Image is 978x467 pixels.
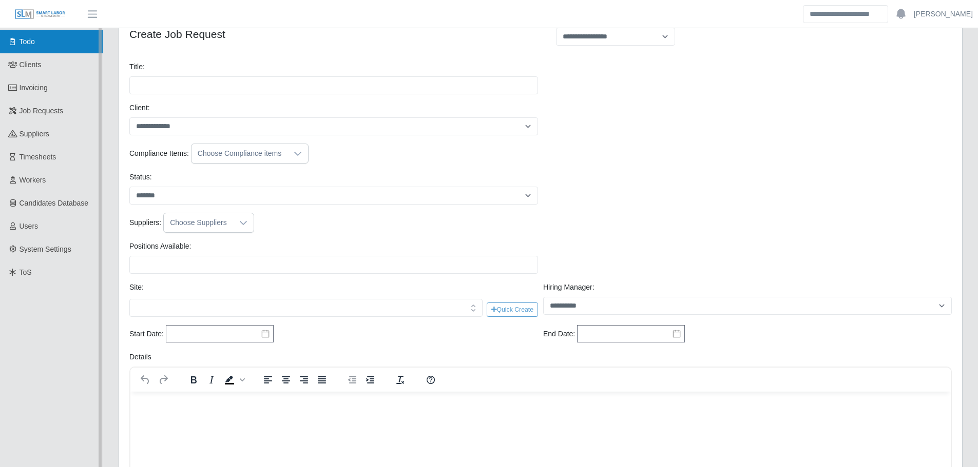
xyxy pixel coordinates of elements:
div: Choose Suppliers [164,213,233,232]
span: Suppliers [20,130,49,138]
span: Invoicing [20,84,48,92]
label: Hiring Manager: [543,282,595,293]
label: Start Date: [129,329,164,339]
button: Undo [137,373,154,387]
button: Align right [295,373,313,387]
label: Details [129,352,151,362]
label: Suppliers: [129,217,161,228]
button: Align left [259,373,277,387]
span: Workers [20,176,46,184]
button: Bold [185,373,202,387]
label: Compliance Items: [129,148,189,159]
span: ToS [20,268,32,276]
span: Job Requests [20,107,64,115]
input: Search [803,5,888,23]
span: System Settings [20,245,71,253]
span: Timesheets [20,153,56,161]
button: Decrease indent [343,373,361,387]
button: Quick Create [487,302,538,317]
span: Users [20,222,39,230]
button: Clear formatting [392,373,409,387]
label: Positions Available: [129,241,191,252]
img: SLM Logo [14,9,66,20]
button: Align center [277,373,295,387]
h4: Create Job Request [129,28,533,40]
label: Status: [129,172,152,182]
a: [PERSON_NAME] [914,9,973,19]
span: Candidates Database [20,199,89,207]
button: Justify [313,373,331,387]
span: Todo [20,37,35,46]
button: Italic [203,373,220,387]
label: Client: [129,103,150,113]
button: Increase indent [361,373,379,387]
span: Clients [20,60,42,69]
label: Title: [129,62,145,72]
label: End Date: [543,329,575,339]
button: Redo [155,373,172,387]
label: Site: [129,282,144,293]
div: Choose Compliance items [191,144,287,163]
div: Background color Black [221,373,246,387]
button: Help [422,373,439,387]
